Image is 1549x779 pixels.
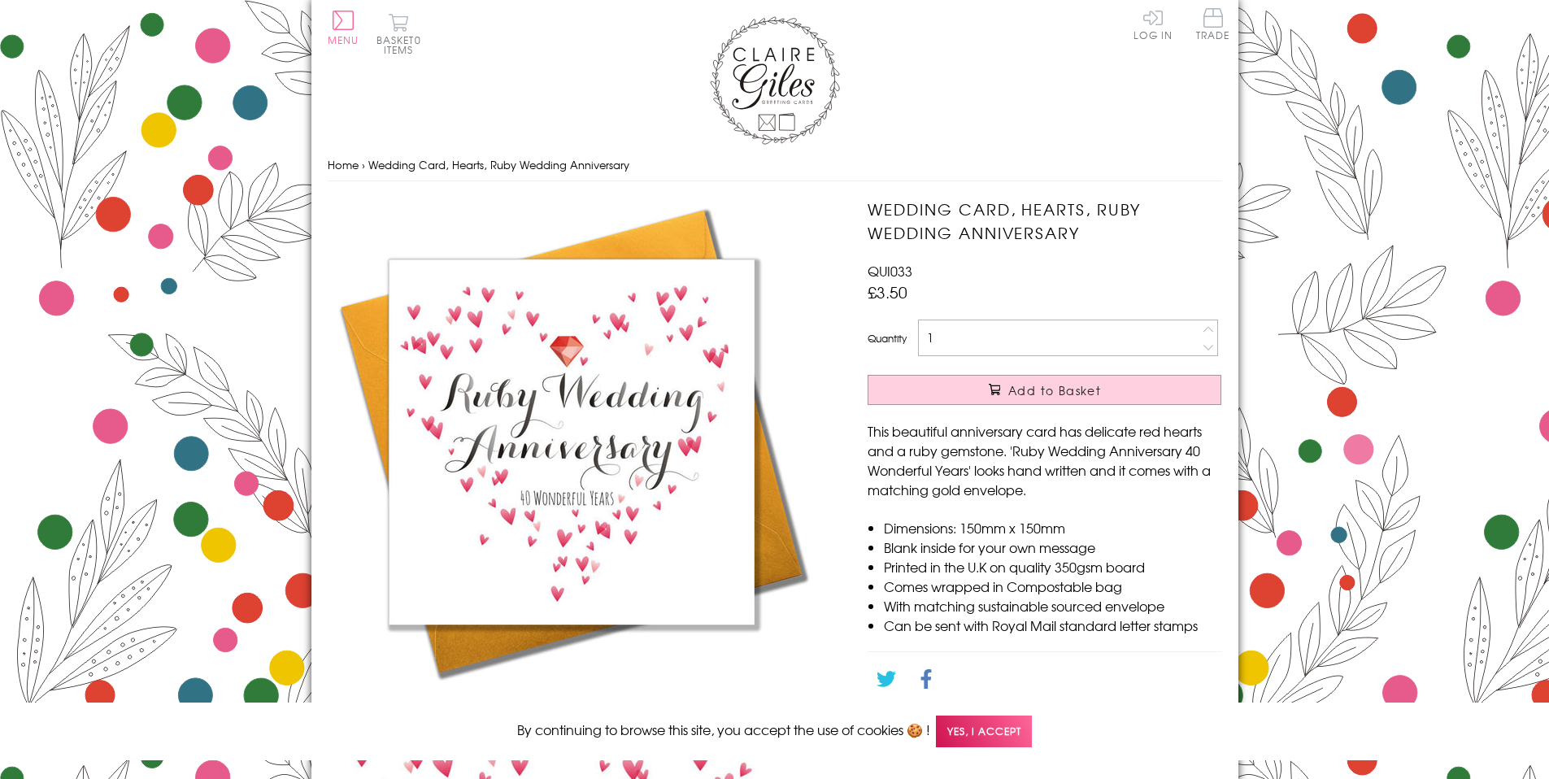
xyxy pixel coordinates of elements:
span: £3.50 [868,281,907,303]
span: QUI033 [868,261,912,281]
li: Printed in the U.K on quality 350gsm board [884,557,1221,577]
button: Add to Basket [868,375,1221,405]
a: Home [328,157,359,172]
p: This beautiful anniversary card has delicate red hearts and a ruby gemstone. 'Ruby Wedding Annive... [868,421,1221,499]
button: Basket0 items [376,13,421,54]
span: 0 items [384,33,421,57]
a: Log In [1133,8,1173,40]
li: With matching sustainable sourced envelope [884,596,1221,616]
span: › [362,157,365,172]
nav: breadcrumbs [328,149,1222,182]
a: Trade [1196,8,1230,43]
li: Dimensions: 150mm x 150mm [884,518,1221,537]
li: Blank inside for your own message [884,537,1221,557]
li: Can be sent with Royal Mail standard letter stamps [884,616,1221,635]
span: Trade [1196,8,1230,40]
span: Wedding Card, Hearts, Ruby Wedding Anniversary [368,157,629,172]
li: Comes wrapped in Compostable bag [884,577,1221,596]
img: Claire Giles Greetings Cards [710,16,840,145]
span: Yes, I accept [936,716,1032,747]
h1: Wedding Card, Hearts, Ruby Wedding Anniversary [868,198,1221,245]
span: Add to Basket [1008,382,1101,398]
label: Quantity [868,331,907,346]
button: Menu [328,11,359,45]
span: Menu [328,33,359,47]
img: Wedding Card, Hearts, Ruby Wedding Anniversary [328,198,816,685]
